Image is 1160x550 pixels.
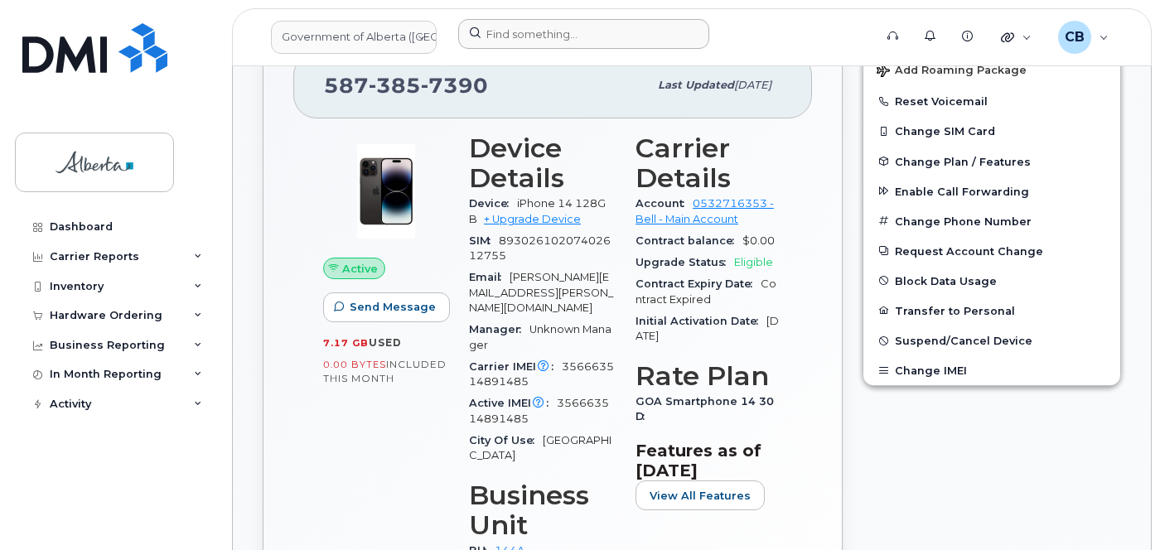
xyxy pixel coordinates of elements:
[863,326,1120,355] button: Suspend/Cancel Device
[469,197,606,224] span: iPhone 14 128GB
[469,323,529,335] span: Manager
[650,488,751,504] span: View All Features
[636,277,761,290] span: Contract Expiry Date
[895,335,1032,347] span: Suspend/Cancel Device
[458,19,709,49] input: Find something...
[863,176,1120,206] button: Enable Call Forwarding
[324,73,488,98] span: 587
[1065,27,1085,47] span: CB
[421,73,488,98] span: 7390
[323,292,450,322] button: Send Message
[636,133,782,193] h3: Carrier Details
[863,266,1120,296] button: Block Data Usage
[863,296,1120,326] button: Transfer to Personal
[369,73,421,98] span: 385
[636,234,742,247] span: Contract balance
[636,315,766,327] span: Initial Activation Date
[863,355,1120,385] button: Change IMEI
[350,299,436,315] span: Send Message
[989,21,1043,54] div: Quicklinks
[271,21,437,54] a: Government of Alberta (GOA)
[636,480,765,510] button: View All Features
[877,64,1027,80] span: Add Roaming Package
[636,197,774,224] a: 0532716353 - Bell - Main Account
[469,480,616,540] h3: Business Unit
[636,441,782,480] h3: Features as of [DATE]
[469,197,517,210] span: Device
[658,79,734,91] span: Last updated
[323,359,386,370] span: 0.00 Bytes
[742,234,775,247] span: $0.00
[469,234,611,262] span: 89302610207402612755
[323,337,369,349] span: 7.17 GB
[863,236,1120,266] button: Request Account Change
[863,52,1120,86] button: Add Roaming Package
[863,147,1120,176] button: Change Plan / Features
[895,185,1029,197] span: Enable Call Forwarding
[469,271,510,283] span: Email
[484,213,581,225] a: + Upgrade Device
[863,116,1120,146] button: Change SIM Card
[469,323,611,350] span: Unknown Manager
[636,395,774,422] span: GOA Smartphone 14 30D
[469,234,499,247] span: SIM
[469,271,613,314] span: [PERSON_NAME][EMAIL_ADDRESS][PERSON_NAME][DOMAIN_NAME]
[734,256,773,268] span: Eligible
[469,397,609,424] span: 356663514891485
[734,79,771,91] span: [DATE]
[469,397,557,409] span: Active IMEI
[369,336,402,349] span: used
[636,256,734,268] span: Upgrade Status
[342,261,378,277] span: Active
[1046,21,1120,54] div: Carmen Borgess
[469,434,543,446] span: City Of Use
[469,133,616,193] h3: Device Details
[863,86,1120,116] button: Reset Voicemail
[469,360,562,373] span: Carrier IMEI
[636,277,776,305] span: Contract Expired
[636,361,782,391] h3: Rate Plan
[336,142,436,241] img: image20231002-3703462-njx0qo.jpeg
[863,206,1120,236] button: Change Phone Number
[636,197,693,210] span: Account
[895,155,1031,167] span: Change Plan / Features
